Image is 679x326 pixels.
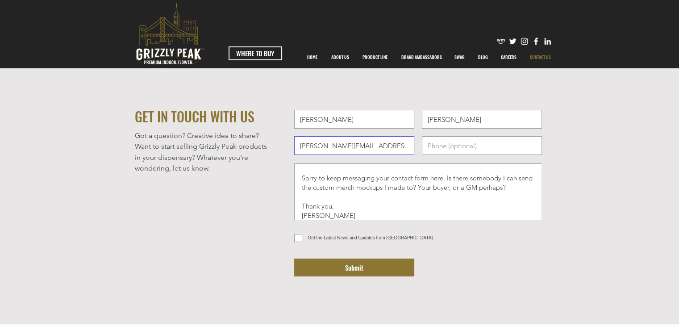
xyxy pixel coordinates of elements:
[294,136,414,155] input: Email
[303,46,322,68] p: HOME
[136,3,204,64] svg: premium-indoor-flower
[508,37,517,46] img: Twitter
[300,46,558,68] nav: Site
[300,46,325,68] a: HOME
[543,37,552,46] img: Likedin
[525,46,555,68] p: CONTACT US
[236,49,274,58] span: WHERE TO BUY
[135,131,259,140] span: Got a question? Creative idea to share?
[494,46,523,68] a: CAREERS
[520,37,529,46] img: Instagram
[531,37,541,46] img: Facebook
[308,235,433,240] span: Get the Latest News and Updates from [GEOGRAPHIC_DATA]
[450,46,469,68] p: SWAG
[422,136,542,155] input: Phone (optional)
[135,142,267,172] span: Want to start selling Grizzly Peak products in your dispensary? Whatever you’re wondering, let us...
[358,46,392,68] p: PRODUCT LINE
[294,110,414,129] input: First Name
[356,46,395,68] a: PRODUCT LINE
[496,46,521,68] p: CAREERS
[496,37,552,46] ul: Social Bar
[345,263,363,272] span: Submit
[327,46,354,68] p: ABOUT US
[496,37,506,46] img: weedmaps
[229,46,282,60] a: WHERE TO BUY
[523,46,558,68] a: CONTACT US
[294,163,542,220] textarea: Hi team, Sorry to keep messaging your contact form here. Is there somebody I can send the custom ...
[422,110,542,129] input: Last Name
[135,106,254,126] span: GET IN TOUCH WITH US
[294,259,414,276] button: Submit
[325,46,356,68] a: ABOUT US
[397,46,446,68] p: BRAND AMBASSADORS
[395,46,448,68] div: BRAND AMBASSADORS
[448,46,471,68] a: SWAG
[471,46,494,68] a: BLOG
[474,46,492,68] p: BLOG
